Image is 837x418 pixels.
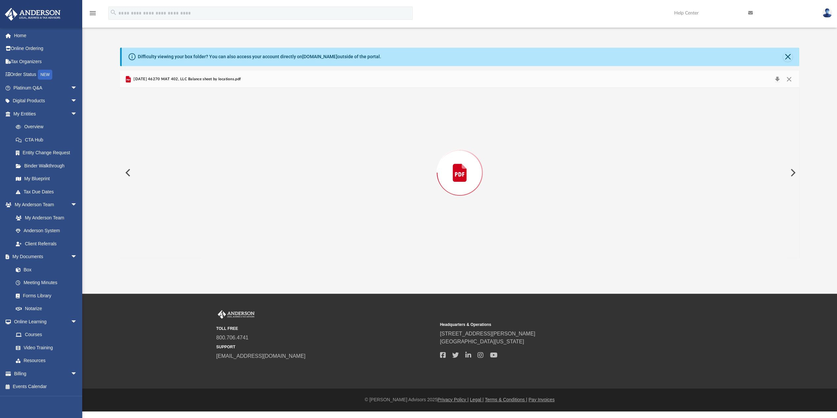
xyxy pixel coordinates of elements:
[216,335,249,340] a: 800.706.4741
[82,396,837,403] div: © [PERSON_NAME] Advisors 2025
[771,75,783,84] button: Download
[9,120,87,134] a: Overview
[71,94,84,108] span: arrow_drop_down
[5,380,87,393] a: Events Calendar
[9,328,84,341] a: Courses
[216,326,435,332] small: TOLL FREE
[89,12,97,17] a: menu
[9,341,81,354] a: Video Training
[9,133,87,146] a: CTA Hub
[216,310,256,319] img: Anderson Advisors Platinum Portal
[440,331,535,336] a: [STREET_ADDRESS][PERSON_NAME]
[9,276,84,289] a: Meeting Minutes
[9,185,87,198] a: Tax Due Dates
[71,107,84,121] span: arrow_drop_down
[5,198,84,211] a: My Anderson Teamarrow_drop_down
[5,367,87,380] a: Billingarrow_drop_down
[138,53,381,60] div: Difficulty viewing your box folder? You can also access your account directly on outside of the p...
[5,107,87,120] a: My Entitiesarrow_drop_down
[822,8,832,18] img: User Pic
[216,344,435,350] small: SUPPORT
[9,159,87,172] a: Binder Walkthrough
[110,9,117,16] i: search
[437,397,469,402] a: Privacy Policy |
[89,9,97,17] i: menu
[9,289,81,302] a: Forms Library
[470,397,484,402] a: Legal |
[9,146,87,160] a: Entity Change Request
[3,8,62,21] img: Anderson Advisors Platinum Portal
[529,397,554,402] a: Pay Invoices
[5,81,87,94] a: Platinum Q&Aarrow_drop_down
[132,76,241,82] span: [DATE] 46270 MAT 402, LLC Balance sheet by locations.pdf
[9,237,84,250] a: Client Referrals
[9,263,81,276] a: Box
[5,94,87,108] a: Digital Productsarrow_drop_down
[71,81,84,95] span: arrow_drop_down
[9,211,81,224] a: My Anderson Team
[71,315,84,329] span: arrow_drop_down
[783,75,795,84] button: Close
[120,163,135,182] button: Previous File
[783,52,792,61] button: Close
[216,353,306,359] a: [EMAIL_ADDRESS][DOMAIN_NAME]
[120,71,800,258] div: Preview
[71,250,84,264] span: arrow_drop_down
[5,29,87,42] a: Home
[9,224,84,237] a: Anderson System
[71,367,84,381] span: arrow_drop_down
[38,70,52,80] div: NEW
[5,55,87,68] a: Tax Organizers
[5,42,87,55] a: Online Ordering
[9,354,84,367] a: Resources
[5,315,84,328] a: Online Learningarrow_drop_down
[785,163,800,182] button: Next File
[302,54,337,59] a: [DOMAIN_NAME]
[440,322,659,328] small: Headquarters & Operations
[5,250,84,263] a: My Documentsarrow_drop_down
[71,198,84,212] span: arrow_drop_down
[440,339,524,344] a: [GEOGRAPHIC_DATA][US_STATE]
[9,302,84,315] a: Notarize
[485,397,527,402] a: Terms & Conditions |
[9,172,84,185] a: My Blueprint
[5,68,87,82] a: Order StatusNEW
